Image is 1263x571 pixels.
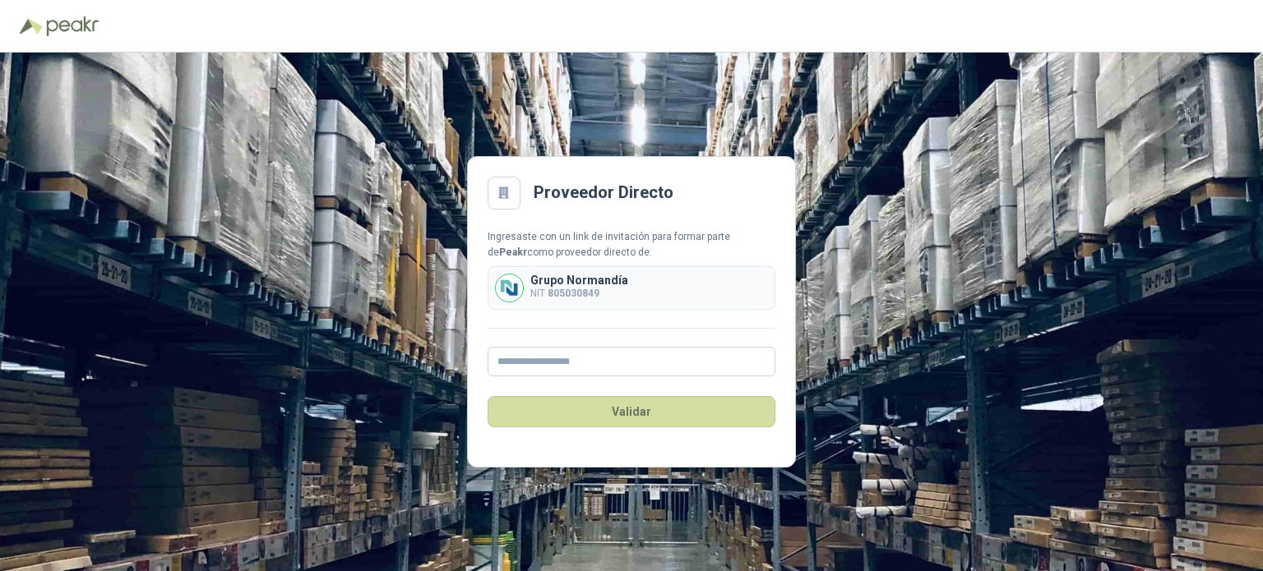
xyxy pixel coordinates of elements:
p: NIT [530,286,628,302]
button: Validar [488,396,775,427]
b: 805030849 [548,288,599,299]
div: Ingresaste con un link de invitación para formar parte de como proveedor directo de: [488,229,775,260]
img: Company Logo [496,274,523,302]
h2: Proveedor Directo [534,180,673,205]
p: Grupo Normandía [530,274,628,286]
b: Peakr [499,246,527,258]
img: Peakr [46,16,99,36]
img: Logo [20,18,43,35]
